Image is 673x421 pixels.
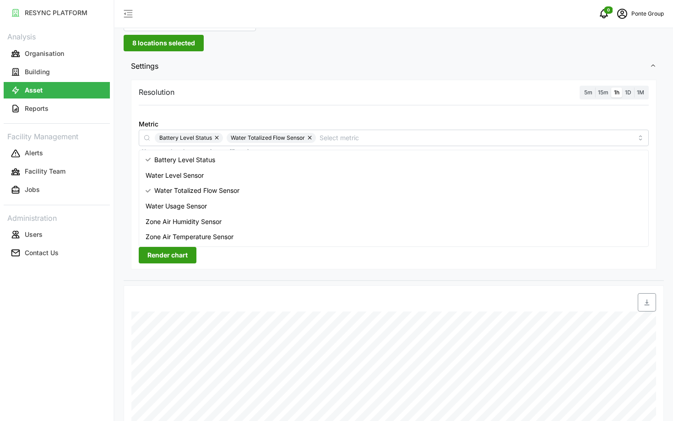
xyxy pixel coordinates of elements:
span: Water Usage Sensor [146,201,207,211]
p: Contact Us [25,248,59,257]
span: 1D [625,89,631,96]
p: Alerts [25,148,43,158]
input: Select metric [320,132,633,142]
span: 0 [607,7,610,13]
p: Reports [25,104,49,113]
button: Facility Team [4,164,110,180]
span: Battery Level Status [159,133,212,143]
button: 8 locations selected [124,35,204,51]
p: Facility Team [25,167,65,176]
a: Users [4,225,110,244]
span: Zone Air Temperature Sensor [146,232,233,242]
span: 8 locations selected [132,35,195,51]
a: RESYNC PLATFORM [4,4,110,22]
div: Settings [124,77,664,281]
span: Water Totalized Flow Sensor [154,186,239,196]
button: RESYNC PLATFORM [4,5,110,21]
p: Users [25,230,43,239]
p: Resolution [139,87,174,98]
p: Facility Management [4,129,110,142]
p: Analysis [4,29,110,43]
button: Organisation [4,45,110,62]
button: Reports [4,100,110,117]
p: Organisation [25,49,64,58]
button: Alerts [4,145,110,162]
span: 5m [584,89,592,96]
p: Building [25,67,50,77]
span: Zone Air Humidity Sensor [146,217,222,227]
p: RESYNC PLATFORM [25,8,87,17]
a: Facility Team [4,163,110,181]
p: Asset [25,86,43,95]
p: Ponte Group [631,10,664,18]
span: 1h [614,89,619,96]
button: Contact Us [4,245,110,261]
span: Render chart [147,247,188,263]
a: Asset [4,81,110,99]
a: Contact Us [4,244,110,262]
button: Render chart [139,247,196,263]
span: 15m [598,89,608,96]
p: Jobs [25,185,40,194]
span: 1M [637,89,644,96]
button: Users [4,226,110,243]
a: Jobs [4,181,110,199]
p: Administration [4,211,110,224]
span: Settings [131,55,650,77]
button: Jobs [4,182,110,198]
button: Asset [4,82,110,98]
span: Battery Level Status [154,155,215,165]
button: schedule [613,5,631,23]
button: Building [4,64,110,80]
a: Organisation [4,44,110,63]
a: Building [4,63,110,81]
label: Metric [139,119,158,129]
button: notifications [595,5,613,23]
span: Water Totalized Flow Sensor [231,133,305,143]
button: Settings [124,55,664,77]
span: Water Level Sensor [146,170,204,180]
p: *You can only select a maximum of 5 metrics [139,148,649,156]
a: Reports [4,99,110,118]
a: Alerts [4,144,110,163]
